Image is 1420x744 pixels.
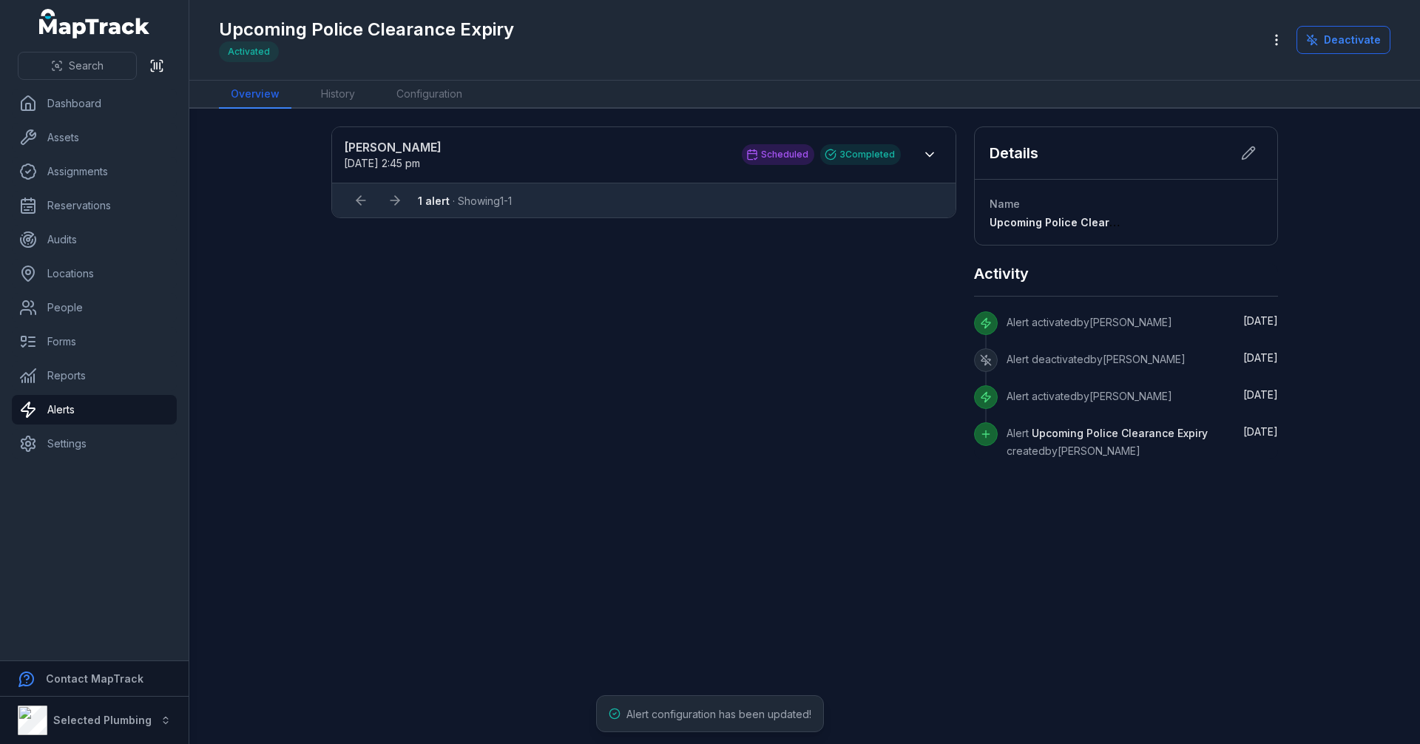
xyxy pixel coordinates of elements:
[344,157,420,169] span: [DATE] 2:45 pm
[344,138,727,171] a: [PERSON_NAME][DATE] 2:45 pm
[12,191,177,220] a: Reservations
[1243,314,1278,327] time: 8/21/2025, 8:16:52 AM
[12,293,177,322] a: People
[12,327,177,356] a: Forms
[344,157,420,169] time: 8/25/2025, 2:45:00 PM
[219,81,291,109] a: Overview
[219,41,279,62] div: Activated
[626,708,811,720] span: Alert configuration has been updated!
[219,18,514,41] h1: Upcoming Police Clearance Expiry
[12,395,177,425] a: Alerts
[12,259,177,288] a: Locations
[820,144,901,165] div: 3 Completed
[12,429,177,459] a: Settings
[1243,314,1278,327] span: [DATE]
[12,225,177,254] a: Audits
[385,81,474,109] a: Configuration
[990,197,1020,210] span: Name
[1243,425,1278,438] span: [DATE]
[418,195,450,207] strong: 1 alert
[974,263,1029,284] h2: Activity
[46,672,143,685] strong: Contact MapTrack
[990,143,1038,163] h2: Details
[1007,427,1208,457] span: Alert created by [PERSON_NAME]
[1032,427,1208,439] span: Upcoming Police Clearance Expiry
[39,9,150,38] a: MapTrack
[344,138,727,156] strong: [PERSON_NAME]
[418,195,512,207] span: · Showing 1 - 1
[53,714,152,726] strong: Selected Plumbing
[742,144,814,165] div: Scheduled
[1243,388,1278,401] time: 8/18/2025, 2:43:24 PM
[12,157,177,186] a: Assignments
[18,52,137,80] button: Search
[1007,316,1172,328] span: Alert activated by [PERSON_NAME]
[12,123,177,152] a: Assets
[12,89,177,118] a: Dashboard
[1007,353,1186,365] span: Alert deactivated by [PERSON_NAME]
[1243,425,1278,438] time: 8/18/2025, 2:42:45 PM
[990,216,1171,229] span: Upcoming Police Clearance Expiry
[69,58,104,73] span: Search
[1243,388,1278,401] span: [DATE]
[1243,351,1278,364] time: 8/21/2025, 8:16:41 AM
[12,361,177,390] a: Reports
[1007,390,1172,402] span: Alert activated by [PERSON_NAME]
[1243,351,1278,364] span: [DATE]
[1296,26,1390,54] button: Deactivate
[309,81,367,109] a: History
